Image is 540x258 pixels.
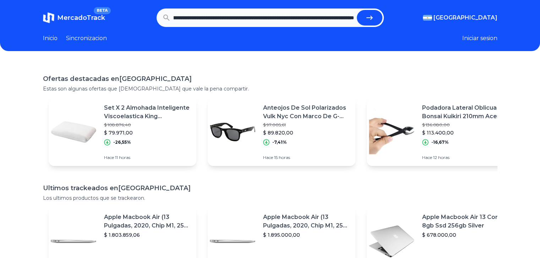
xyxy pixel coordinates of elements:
img: Featured image [208,107,257,157]
p: $ 89.820,00 [263,129,350,136]
p: Hace 12 horas [422,155,509,160]
h1: Ofertas destacadas en [GEOGRAPHIC_DATA] [43,74,497,84]
p: $ 136.080,00 [422,122,509,128]
span: [GEOGRAPHIC_DATA] [433,13,497,22]
a: Inicio [43,34,58,43]
p: -7,41% [272,139,287,145]
p: Estas son algunas ofertas que [DEMOGRAPHIC_DATA] que vale la pena compartir. [43,85,497,92]
p: Podadora Lateral Oblicua Bonsai Kuikiri 210mm Acero Prof [422,104,509,121]
button: [GEOGRAPHIC_DATA] [423,13,497,22]
p: Los ultimos productos que se trackearon. [43,194,497,202]
p: Apple Macbook Air (13 Pulgadas, 2020, Chip M1, 256 Gb De Ssd, 8 Gb De Ram) - Plata [104,213,191,230]
p: $ 97.005,61 [263,122,350,128]
span: MercadoTrack [57,14,105,22]
img: Featured image [49,107,98,157]
p: -26,55% [113,139,131,145]
a: Sincronizacion [66,34,107,43]
a: Featured imageSet X 2 Almohada Inteligente Viscoelastica King Aromaterapia Envio Gratis$ 108.876,... [49,98,196,166]
button: Iniciar sesion [462,34,497,43]
a: Featured imagePodadora Lateral Oblicua Bonsai Kuikiri 210mm Acero Prof$ 136.080,00$ 113.400,00-16... [367,98,514,166]
a: MercadoTrackBETA [43,12,105,23]
p: $ 1.803.859,06 [104,231,191,238]
p: Apple Macbook Air (13 Pulgadas, 2020, Chip M1, 256 Gb De Ssd, 8 Gb De Ram) - Plata [263,213,350,230]
p: -16,67% [431,139,449,145]
p: $ 1.895.000,00 [263,231,350,238]
img: Featured image [367,107,416,157]
p: Hace 11 horas [104,155,191,160]
a: Featured imageAnteojos De Sol Polarizados Vulk Nyc Con Marco De G-flex Color Negro Brillante, Len... [208,98,355,166]
img: Argentina [423,15,432,21]
h1: Ultimos trackeados en [GEOGRAPHIC_DATA] [43,183,497,193]
img: MercadoTrack [43,12,54,23]
p: $ 108.876,40 [104,122,191,128]
p: Apple Macbook Air 13 Core I5 8gb Ssd 256gb Silver [422,213,509,230]
p: Hace 15 horas [263,155,350,160]
p: Set X 2 Almohada Inteligente Viscoelastica King Aromaterapia Envio Gratis [104,104,191,121]
span: BETA [94,7,110,14]
p: Anteojos De Sol Polarizados Vulk Nyc Con Marco De G-flex Color Negro Brillante, Lente Gris De Pol... [263,104,350,121]
p: $ 678.000,00 [422,231,509,238]
p: $ 79.971,00 [104,129,191,136]
p: $ 113.400,00 [422,129,509,136]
